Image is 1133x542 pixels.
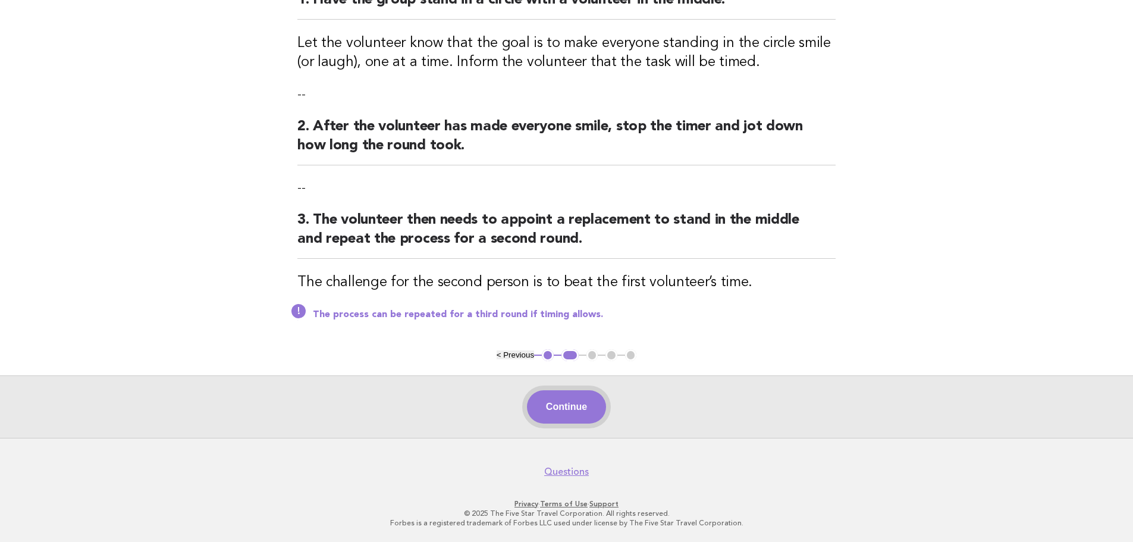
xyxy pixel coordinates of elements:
[297,34,836,72] h3: Let the volunteer know that the goal is to make everyone standing in the circle smile (or laugh),...
[542,349,554,361] button: 1
[561,349,579,361] button: 2
[540,500,588,508] a: Terms of Use
[297,211,836,259] h2: 3. The volunteer then needs to appoint a replacement to stand in the middle and repeat the proces...
[514,500,538,508] a: Privacy
[297,117,836,165] h2: 2. After the volunteer has made everyone smile, stop the timer and jot down how long the round took.
[203,499,931,509] p: · ·
[297,86,836,103] p: --
[203,509,931,518] p: © 2025 The Five Star Travel Corporation. All rights reserved.
[297,273,836,292] h3: The challenge for the second person is to beat the first volunteer’s time.
[527,390,606,424] button: Continue
[589,500,619,508] a: Support
[313,309,836,321] p: The process can be repeated for a third round if timing allows.
[203,518,931,528] p: Forbes is a registered trademark of Forbes LLC used under license by The Five Star Travel Corpora...
[544,466,589,478] a: Questions
[297,180,836,196] p: --
[497,350,534,359] button: < Previous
